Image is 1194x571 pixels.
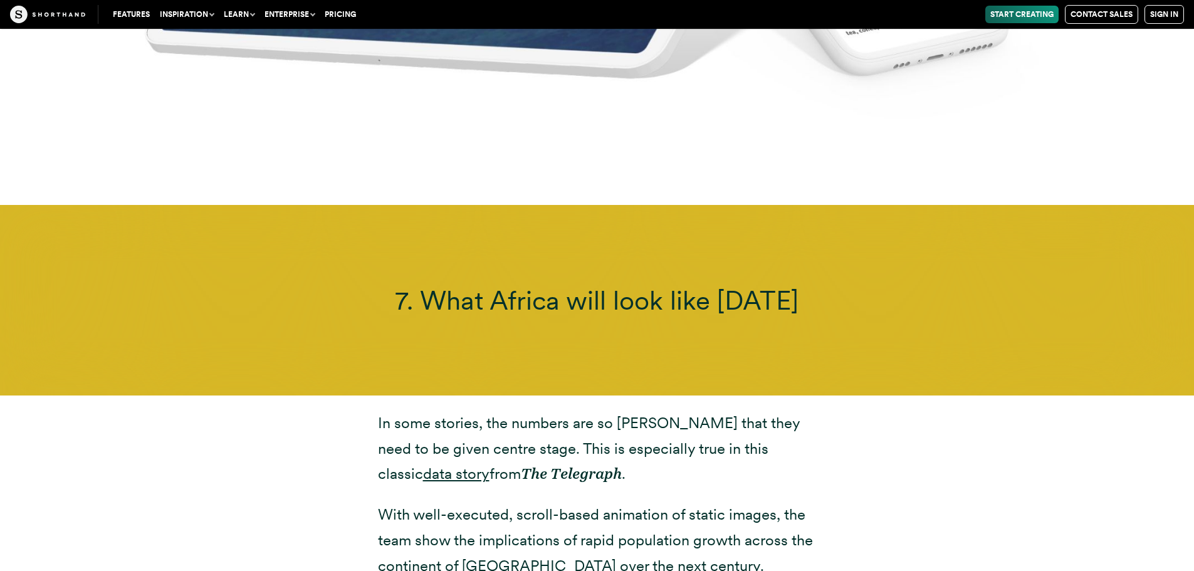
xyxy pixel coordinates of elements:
button: Enterprise [259,6,320,23]
a: Features [108,6,155,23]
a: Start Creating [985,6,1059,23]
button: Learn [219,6,259,23]
a: Sign in [1144,5,1184,24]
button: Inspiration [155,6,219,23]
a: Contact Sales [1065,5,1138,24]
img: The Craft [10,6,85,23]
em: The Telegraph [521,464,622,483]
p: In some stories, the numbers are so [PERSON_NAME] that they need to be given centre stage. This i... [378,411,817,487]
a: Pricing [320,6,361,23]
a: data story [423,464,490,483]
span: 7. What Africa will look like [DATE] [395,285,799,316]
